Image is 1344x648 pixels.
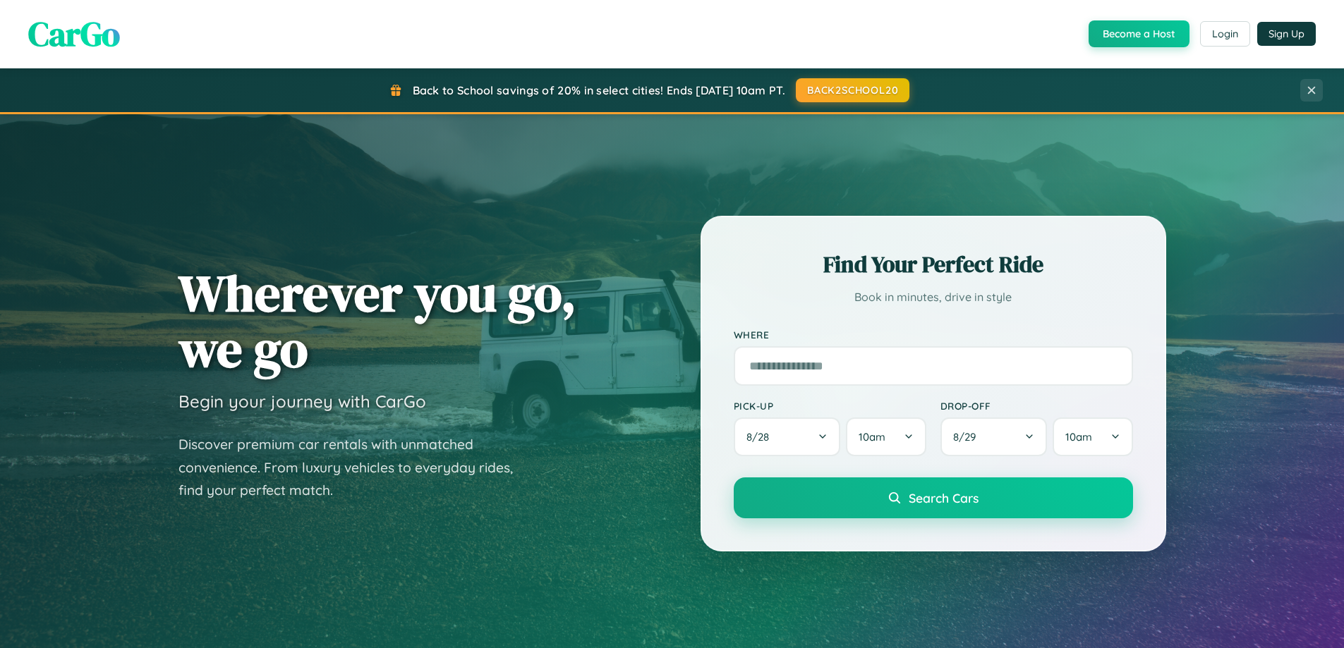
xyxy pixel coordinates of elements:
span: 8 / 29 [953,430,983,444]
button: 10am [846,417,926,456]
p: Book in minutes, drive in style [734,287,1133,307]
span: Back to School savings of 20% in select cities! Ends [DATE] 10am PT. [413,83,785,97]
button: BACK2SCHOOL20 [796,78,909,102]
button: 8/29 [940,417,1048,456]
span: 10am [1065,430,1092,444]
h1: Wherever you go, we go [178,265,576,377]
button: Login [1200,21,1250,47]
button: Become a Host [1089,20,1189,47]
label: Pick-up [734,400,926,412]
span: CarGo [28,11,120,57]
h2: Find Your Perfect Ride [734,249,1133,280]
label: Drop-off [940,400,1133,412]
button: Sign Up [1257,22,1316,46]
span: 10am [859,430,885,444]
label: Where [734,329,1133,341]
button: 10am [1053,417,1132,456]
button: 8/28 [734,417,841,456]
h3: Begin your journey with CarGo [178,391,426,412]
button: Search Cars [734,477,1133,518]
span: Search Cars [909,490,979,506]
span: 8 / 28 [746,430,776,444]
p: Discover premium car rentals with unmatched convenience. From luxury vehicles to everyday rides, ... [178,433,531,502]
